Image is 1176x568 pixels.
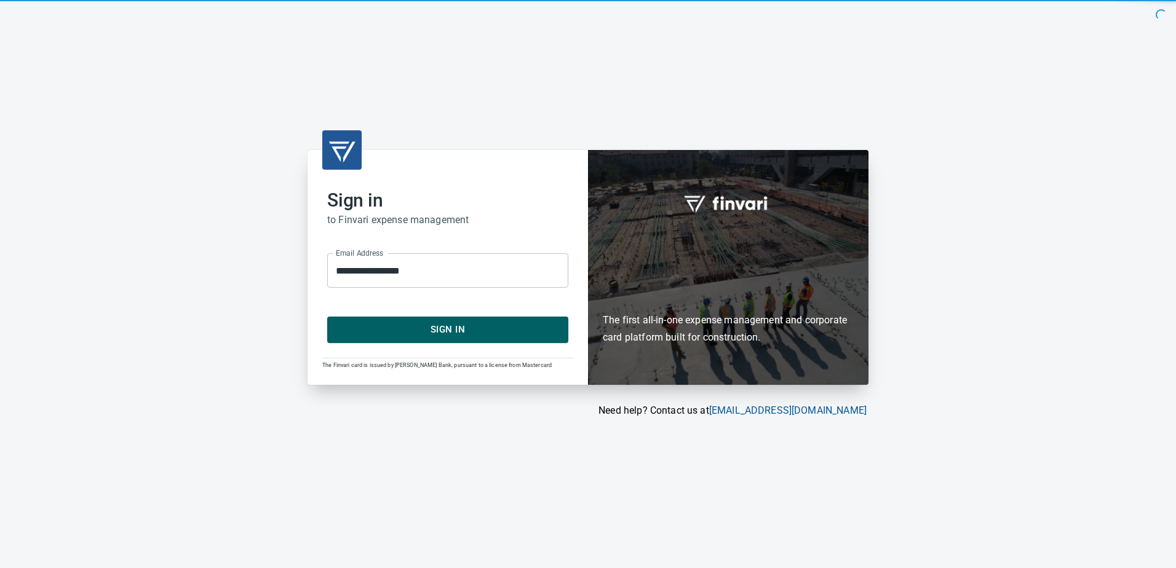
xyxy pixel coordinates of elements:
img: fullword_logo_white.png [682,189,774,217]
h6: to Finvari expense management [327,211,568,229]
h2: Sign in [327,189,568,211]
button: Sign In [327,317,568,342]
span: Sign In [341,321,555,337]
a: [EMAIL_ADDRESS][DOMAIN_NAME] [709,404,867,416]
span: The Finvari card is issued by [PERSON_NAME] Bank, pursuant to a license from Mastercard [322,362,552,368]
div: Finvari [588,150,868,384]
h6: The first all-in-one expense management and corporate card platform built for construction. [603,240,854,346]
img: transparent_logo.png [327,135,357,165]
p: Need help? Contact us at [308,403,867,418]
